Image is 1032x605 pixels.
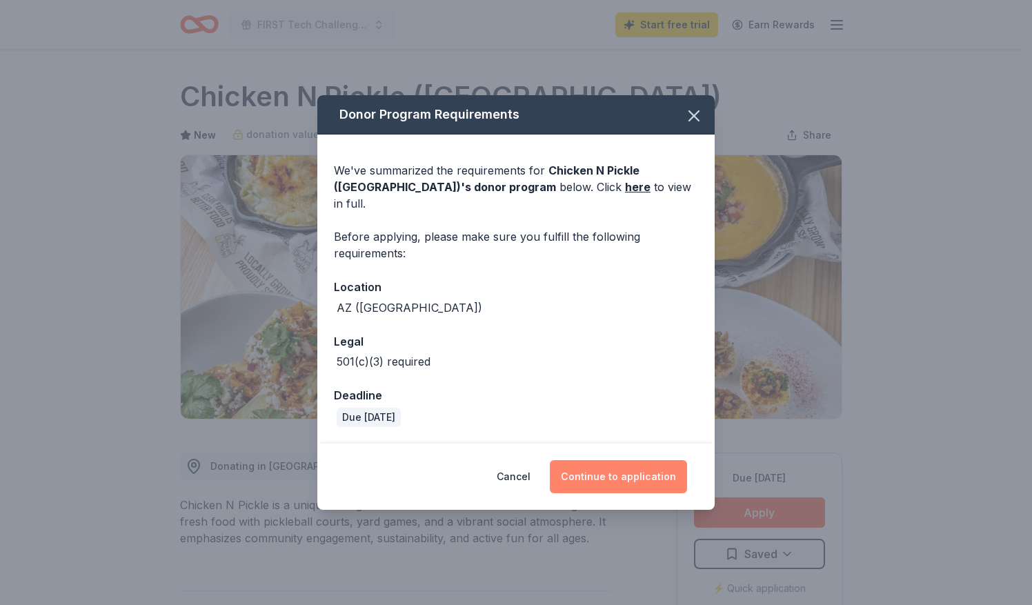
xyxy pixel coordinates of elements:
[497,460,530,493] button: Cancel
[550,460,687,493] button: Continue to application
[334,333,698,350] div: Legal
[334,386,698,404] div: Deadline
[334,228,698,261] div: Before applying, please make sure you fulfill the following requirements:
[625,179,651,195] a: here
[317,95,715,135] div: Donor Program Requirements
[334,162,698,212] div: We've summarized the requirements for below. Click to view in full.
[334,278,698,296] div: Location
[337,353,430,370] div: 501(c)(3) required
[337,408,401,427] div: Due [DATE]
[337,299,482,316] div: AZ ([GEOGRAPHIC_DATA])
